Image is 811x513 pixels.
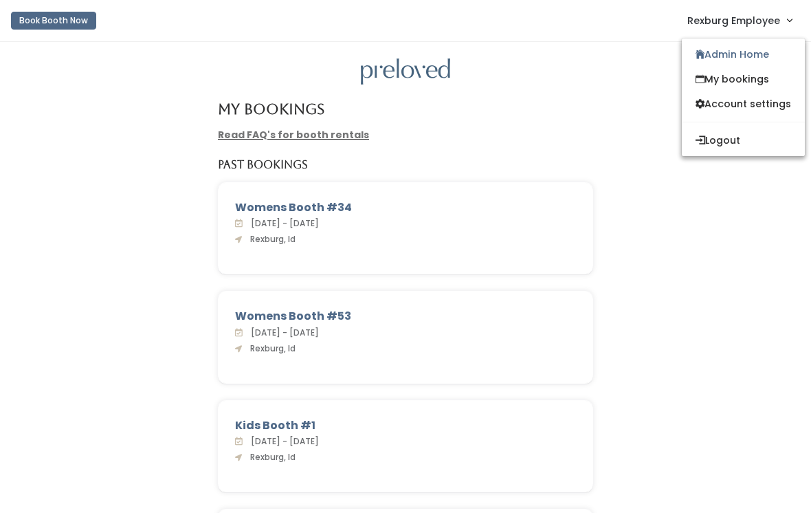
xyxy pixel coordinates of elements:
a: My bookings [682,67,805,91]
h4: My Bookings [218,101,324,117]
div: Womens Booth #53 [235,308,576,325]
span: [DATE] - [DATE] [245,435,319,447]
h5: Past Bookings [218,159,308,171]
img: preloved logo [361,58,450,85]
span: Rexburg, Id [245,451,296,463]
span: [DATE] - [DATE] [245,217,319,229]
a: Admin Home [682,42,805,67]
span: Rexburg, Id [245,342,296,354]
span: [DATE] - [DATE] [245,327,319,338]
div: Womens Booth #34 [235,199,576,216]
button: Book Booth Now [11,12,96,30]
div: Kids Booth #1 [235,417,576,434]
a: Account settings [682,91,805,116]
a: Rexburg Employee [674,6,806,35]
a: Read FAQ's for booth rentals [218,128,369,142]
button: Logout [682,128,805,153]
a: Book Booth Now [11,6,96,36]
span: Rexburg, Id [245,233,296,245]
span: Rexburg Employee [687,13,780,28]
